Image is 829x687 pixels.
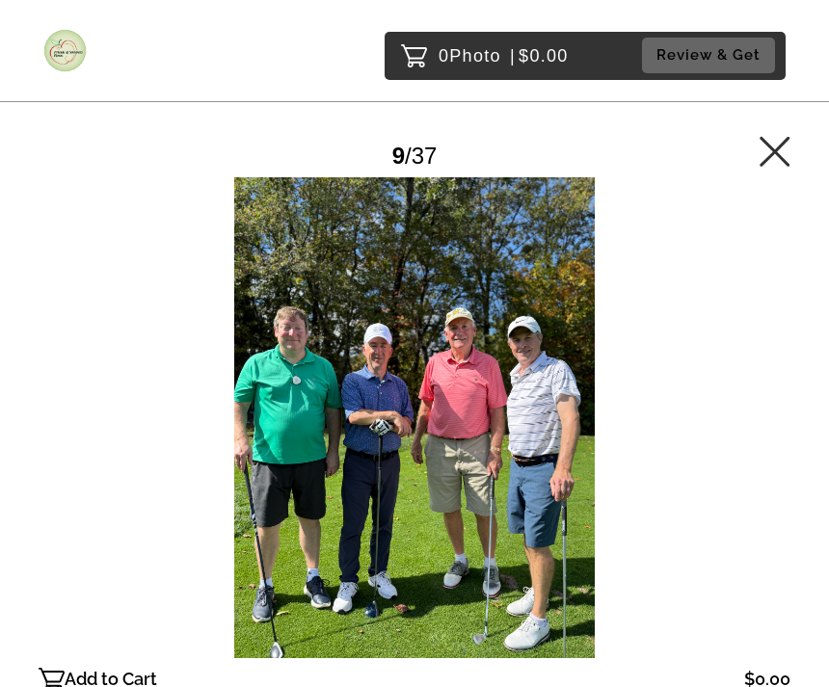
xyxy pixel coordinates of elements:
[43,29,87,72] img: Snapphound Logo
[392,135,438,176] div: /
[392,143,405,169] span: 9
[642,38,775,73] button: Review & Get
[642,38,781,73] a: Review & Get
[510,46,516,66] span: |
[439,40,569,71] p: 0 $0.00
[412,143,438,169] span: 37
[449,40,501,71] span: Photo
